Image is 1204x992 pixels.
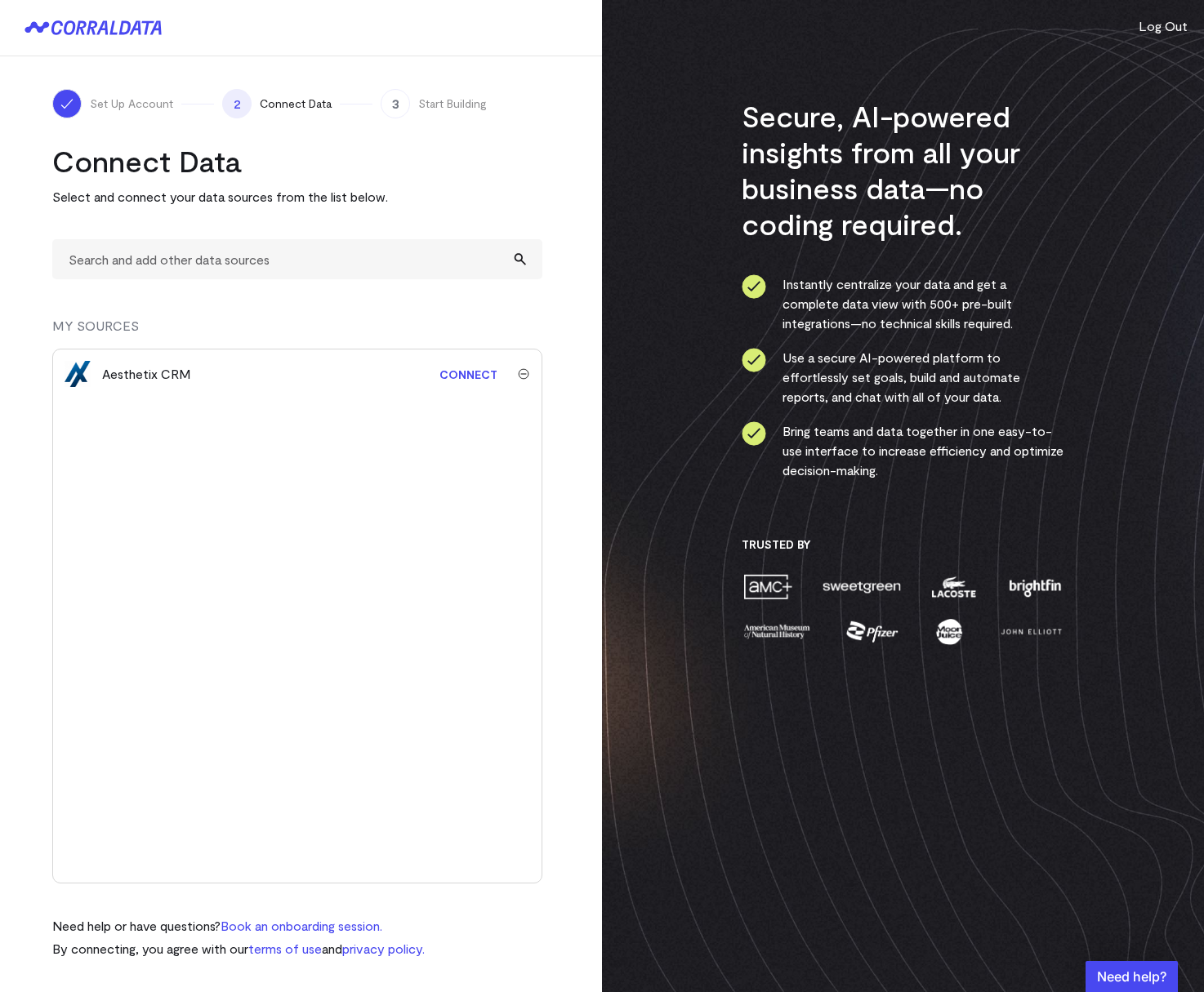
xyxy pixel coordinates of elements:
[742,274,1064,333] li: Instantly centralize your data and get a complete data view with 500+ pre-built integrations—no t...
[248,941,322,956] a: terms of use
[418,96,487,112] span: Start Building
[1006,572,1064,601] img: brightfin-a251e171.png
[821,572,903,601] img: sweetgreen-1d1fb32c.png
[222,89,252,118] span: 2
[52,187,542,207] p: Select and connect your data sources from the list below.
[930,572,978,601] img: lacoste-7a6b0538.png
[102,364,191,384] div: Aesthetix CRM
[260,96,332,112] span: Connect Data
[52,916,425,936] p: Need help or have questions?
[52,939,425,959] p: By connecting, you agree with our and
[221,918,382,933] a: Book an onboarding session.
[742,98,1064,242] h3: Secure, AI-powered insights from all your business data—no coding required.
[742,348,1064,407] li: Use a secure AI-powered platform to effortlessly set goals, build and automate reports, and chat ...
[431,359,506,389] a: Connect
[59,96,75,112] img: ico-check-white-5ff98cb1.svg
[52,316,542,349] div: MY SOURCES
[65,361,91,387] img: aesthetix_crm-416afc8b.png
[742,617,812,646] img: amnh-5afada46.png
[845,617,901,646] img: pfizer-e137f5fc.png
[1139,16,1188,36] button: Log Out
[998,617,1064,646] img: john-elliott-25751c40.png
[742,421,1064,480] li: Bring teams and data together in one easy-to-use interface to increase efficiency and optimize de...
[52,143,542,179] h2: Connect Data
[742,572,794,601] img: amc-0b11a8f1.png
[742,274,766,299] img: ico-check-circle-4b19435c.svg
[342,941,425,956] a: privacy policy.
[742,537,1064,552] h3: Trusted By
[90,96,173,112] span: Set Up Account
[933,617,965,646] img: moon-juice-c312e729.png
[381,89,410,118] span: 3
[518,368,529,380] img: trash-40e54a27.svg
[742,421,766,446] img: ico-check-circle-4b19435c.svg
[742,348,766,372] img: ico-check-circle-4b19435c.svg
[52,239,542,279] input: Search and add other data sources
